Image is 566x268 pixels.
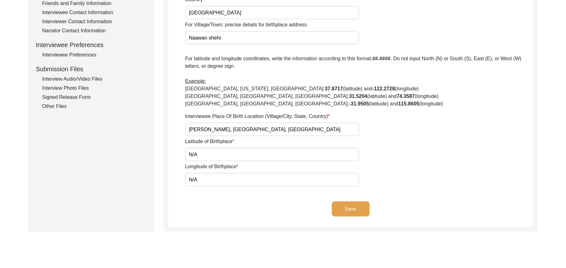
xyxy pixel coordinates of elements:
div: Interview Photo Files [42,84,146,92]
span: Example: [185,78,206,84]
b: ##.#### [372,56,391,61]
div: Interview Audio/Video Files [42,75,146,83]
label: Longitude of Birthplace [185,163,239,170]
label: Latitude of Birthplace [185,138,234,145]
div: Submission Files [36,64,146,74]
div: Other Files [42,103,146,110]
b: -31.9505 [349,101,369,106]
b: 115.8605 [398,101,419,106]
b: 31.5204 [349,94,367,99]
b: -122.2728 [372,86,395,91]
b: 74.3587 [397,94,415,99]
p: For latitude and longitude coordinates, write the information according to this format: . Do not ... [185,55,533,108]
label: Interviewee Place Of Birth Location (Village/City, State, Country) [185,113,330,120]
button: Save [332,201,370,217]
div: Signed Release Form [42,94,146,101]
div: Narrator Contact Information [42,27,146,35]
div: Interviewee Contact Information [42,9,146,16]
div: Interviewee Preferences [42,51,146,59]
div: Interviewer Contact Information [42,18,146,25]
b: 37.8717 [325,86,343,91]
div: Interviewee Preferences [36,40,146,50]
label: For Village/Town: precise details for birthplace address [185,21,307,29]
